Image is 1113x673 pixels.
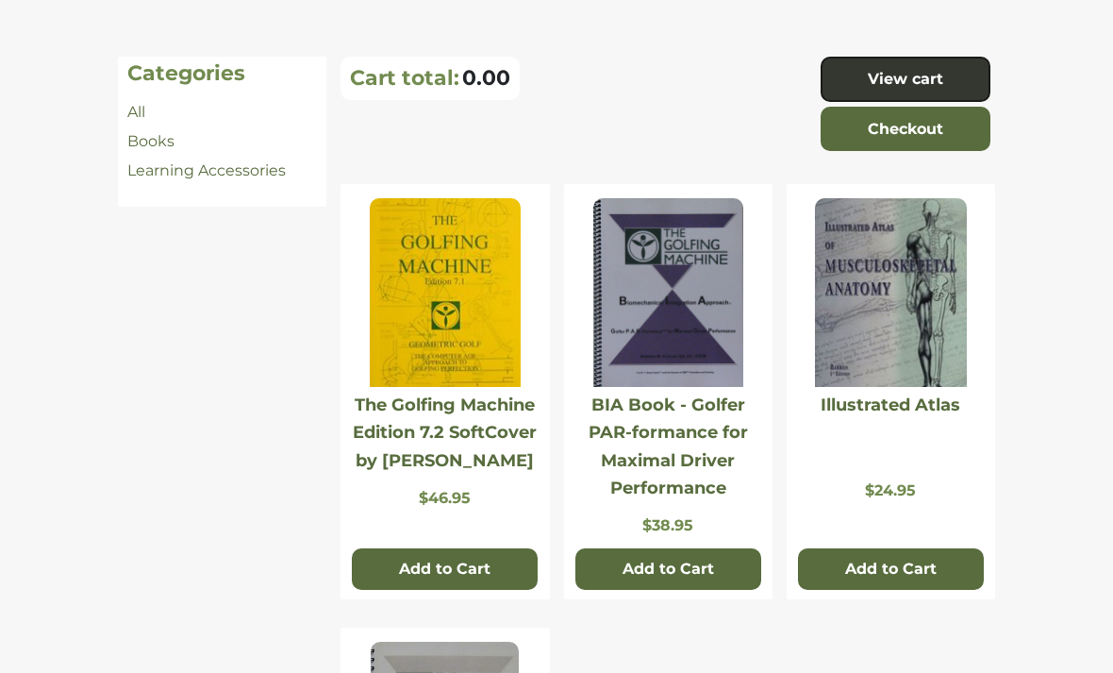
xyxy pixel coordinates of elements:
span: 0.00 [462,65,510,91]
img: BIA Book - Golfer PAR-formance for Maximal Driver Performance [593,198,743,387]
a: Books [127,132,174,150]
a: View cart [821,57,990,102]
p: $38.95 [573,516,763,534]
a: All [127,103,145,121]
a: The Golfing Machine Edition 7.2 SoftCover by [PERSON_NAME] [353,395,537,471]
button: Add to Cart [798,548,984,590]
p: Cart total: [350,65,459,91]
img: The Golfing Machine Edition 7.2 SoftCover by Homer Kelley [370,198,521,387]
button: Add to Cart [352,548,538,590]
a: Illustrated Atlas [821,395,960,415]
button: Add to Cart [575,548,761,590]
img: Illustrated Atlas [815,198,966,387]
a: Learning Accessories [127,161,286,179]
p: $24.95 [796,481,986,499]
a: Checkout [821,107,990,152]
a: BIA Book - Golfer PAR-formance for Maximal Driver Performance [589,395,748,498]
p: $46.95 [350,489,540,507]
h4: Categories [127,61,317,86]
